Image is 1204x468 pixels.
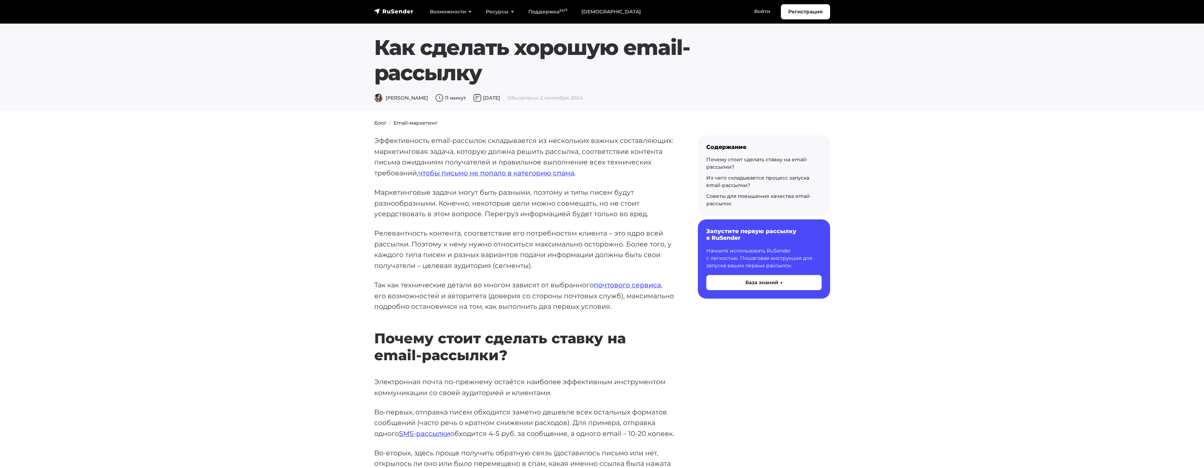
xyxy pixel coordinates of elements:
[435,94,444,102] img: Время чтения
[423,5,479,19] a: Возможности
[706,193,811,207] a: Советы для повышения качества email-рассылок
[706,275,822,290] button: База знаний →
[706,144,822,150] div: Содержание
[399,429,450,438] a: SMS-рассылки
[374,135,675,179] p: Эффективность email-рассылок складывается из нескольких важных составляющих: маркетинговая задача...
[706,228,822,241] h6: Запустите первую рассылку в RuSender
[574,5,648,19] a: [DEMOGRAPHIC_DATA]
[374,309,675,364] h2: Почему стоит сделать ставку на email-рассылки?
[706,156,808,170] a: Почему стоит сделать ставку на email-рассылки?
[521,5,574,19] a: Поддержка24/7
[374,376,675,398] p: Электронная почта по-прежнему остаётся наиболее эффективным инструментом коммуникации со своей ау...
[747,4,777,19] a: Войти
[473,94,482,102] img: Дата публикации
[374,407,675,439] p: Во-первых, отправка писем обходится заметно дешевле всех остальных форматов сообщений (часто речь...
[507,95,582,101] span: Обновлено: 2 сентября 2024
[374,8,414,15] img: RuSender
[706,175,809,188] a: Из чего складывается процесс запуска email-рассылки?
[374,95,428,101] span: [PERSON_NAME]
[594,281,661,289] a: почтового сервиса
[698,219,830,298] a: Запустите первую рассылку в RuSender Начните использовать RuSender с легкостью. Пошаговая инструк...
[435,95,466,101] span: 11 минут
[418,169,574,177] a: чтобы письмо не попало в категорию спама
[374,120,387,126] a: Блог
[374,228,675,271] p: Релевантность контента, соответствие его потребностям клиента – это ядро всей рассылки. Поэтому к...
[374,280,675,312] p: Так как технические детали во многом зависят от выбранного , его возможностей и авторитета (довер...
[781,4,830,19] a: Регистрация
[706,247,822,269] p: Начните использовать RuSender с легкостью. Пошаговая инструкция для запуска ваших первых рассылок.
[374,187,675,219] p: Маркетинговые задачи могут быть разными, поэтому и типы писем будут разнообразными. Конечно, неко...
[374,35,791,86] h1: Как сделать хорошую email-рассылку
[370,119,834,127] nav: breadcrumb
[473,95,500,101] span: [DATE]
[479,5,521,19] a: Ресурсы
[559,8,567,13] sup: 24/7
[387,119,438,127] li: Email-маркетинг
